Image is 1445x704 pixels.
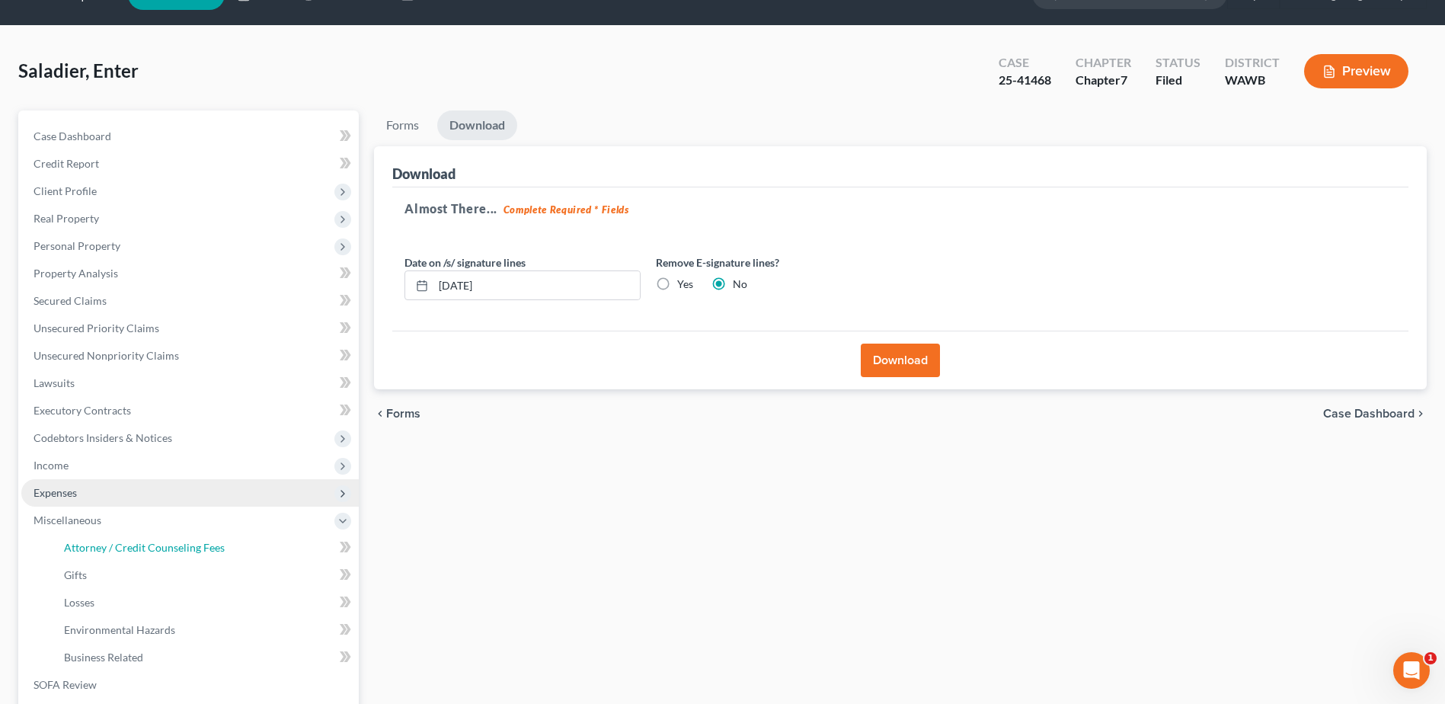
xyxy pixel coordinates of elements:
[34,184,97,197] span: Client Profile
[1156,54,1200,72] div: Status
[1076,54,1131,72] div: Chapter
[1225,54,1280,72] div: District
[1415,408,1427,420] i: chevron_right
[64,651,143,664] span: Business Related
[34,294,107,307] span: Secured Claims
[34,431,172,444] span: Codebtors Insiders & Notices
[21,150,359,178] a: Credit Report
[34,212,99,225] span: Real Property
[21,370,359,397] a: Lawsuits
[1076,72,1131,89] div: Chapter
[64,623,175,636] span: Environmental Hazards
[1225,72,1280,89] div: WAWB
[34,239,120,252] span: Personal Property
[34,322,159,334] span: Unsecured Priority Claims
[64,541,225,554] span: Attorney / Credit Counseling Fees
[34,678,97,691] span: SOFA Review
[1424,652,1437,664] span: 1
[504,203,629,216] strong: Complete Required * Fields
[21,397,359,424] a: Executory Contracts
[404,254,526,270] label: Date on /s/ signature lines
[21,287,359,315] a: Secured Claims
[999,72,1051,89] div: 25-41468
[52,534,359,562] a: Attorney / Credit Counseling Fees
[18,59,139,82] span: Saladier, Enter
[677,277,693,292] label: Yes
[34,459,69,472] span: Income
[374,408,386,420] i: chevron_left
[733,277,747,292] label: No
[1156,72,1200,89] div: Filed
[34,486,77,499] span: Expenses
[52,589,359,616] a: Losses
[1323,408,1427,420] a: Case Dashboard chevron_right
[437,110,517,140] a: Download
[404,200,1396,218] h5: Almost There...
[34,267,118,280] span: Property Analysis
[34,514,101,526] span: Miscellaneous
[21,315,359,342] a: Unsecured Priority Claims
[1393,652,1430,689] iframe: Intercom live chat
[64,596,94,609] span: Losses
[64,568,87,581] span: Gifts
[34,157,99,170] span: Credit Report
[392,165,456,183] div: Download
[52,562,359,589] a: Gifts
[861,344,940,377] button: Download
[34,404,131,417] span: Executory Contracts
[52,616,359,644] a: Environmental Hazards
[374,110,431,140] a: Forms
[1304,54,1408,88] button: Preview
[21,123,359,150] a: Case Dashboard
[34,130,111,142] span: Case Dashboard
[34,349,179,362] span: Unsecured Nonpriority Claims
[52,644,359,671] a: Business Related
[386,408,420,420] span: Forms
[21,342,359,370] a: Unsecured Nonpriority Claims
[433,271,640,300] input: MM/DD/YYYY
[1121,72,1127,87] span: 7
[656,254,892,270] label: Remove E-signature lines?
[34,376,75,389] span: Lawsuits
[21,260,359,287] a: Property Analysis
[374,408,441,420] button: chevron_left Forms
[21,671,359,699] a: SOFA Review
[1323,408,1415,420] span: Case Dashboard
[999,54,1051,72] div: Case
